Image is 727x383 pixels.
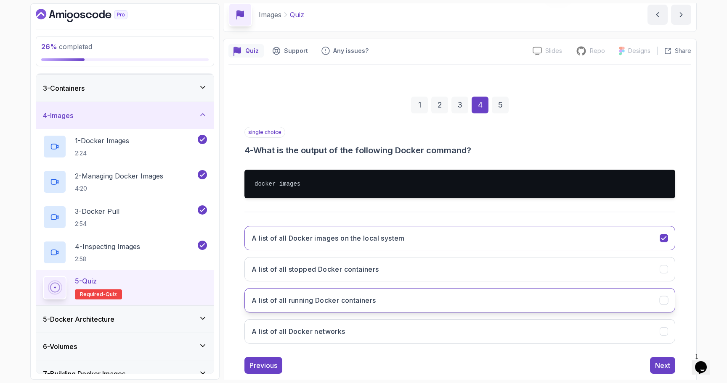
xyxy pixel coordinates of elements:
[655,360,670,370] div: Next
[43,83,85,93] h3: 3 - Containers
[316,44,374,58] button: Feedback button
[36,306,214,333] button: 5-Docker Architecture
[75,171,163,181] p: 2 - Managing Docker Images
[43,170,207,194] button: 2-Managing Docker Images4:20
[36,9,147,22] a: Dashboard
[228,44,264,58] button: quiz button
[36,333,214,360] button: 6-Volumes
[244,257,675,281] button: A list of all stopped Docker containers
[333,47,369,55] p: Any issues?
[106,291,117,298] span: quiz
[411,97,428,113] div: 1
[290,10,304,20] p: Quiz
[267,44,313,58] button: Support button
[43,369,125,379] h3: 7 - Building Docker Images
[492,97,509,113] div: 5
[252,326,345,336] h3: A list of all Docker networks
[75,241,140,252] p: 4 - Inspecting Images
[43,110,73,121] h3: 4 - Images
[36,75,214,102] button: 3-Containers
[75,136,129,146] p: 1 - Docker Images
[75,184,163,193] p: 4:20
[80,291,106,298] span: Required-
[244,127,285,138] p: single choice
[43,205,207,229] button: 3-Docker Pull2:54
[75,220,119,228] p: 2:54
[43,276,207,299] button: 5-QuizRequired-quiz
[259,10,281,20] p: Images
[252,264,379,274] h3: A list of all stopped Docker containers
[628,47,650,55] p: Designs
[451,97,468,113] div: 3
[244,357,282,374] button: Previous
[43,241,207,264] button: 4-Inspecting Images2:58
[244,170,675,198] pre: docker images
[650,357,675,374] button: Next
[252,233,405,243] h3: A list of all Docker images on the local system
[75,276,97,286] p: 5 - Quiz
[675,47,691,55] p: Share
[249,360,277,370] div: Previous
[43,135,207,158] button: 1-Docker Images2:24
[252,295,376,305] h3: A list of all running Docker containers
[647,5,668,25] button: previous content
[75,149,129,157] p: 2:24
[43,314,114,324] h3: 5 - Docker Architecture
[590,47,605,55] p: Repo
[36,102,214,129] button: 4-Images
[75,255,140,263] p: 2:58
[284,47,308,55] p: Support
[244,144,675,156] h3: 4 - What is the output of the following Docker command?
[472,97,488,113] div: 4
[671,5,691,25] button: next content
[41,42,92,51] span: completed
[41,42,57,51] span: 26 %
[244,319,675,344] button: A list of all Docker networks
[245,47,259,55] p: Quiz
[545,47,562,55] p: Slides
[431,97,448,113] div: 2
[75,206,119,216] p: 3 - Docker Pull
[244,288,675,312] button: A list of all running Docker containers
[244,226,675,250] button: A list of all Docker images on the local system
[43,341,77,352] h3: 6 - Volumes
[692,349,719,375] iframe: chat widget
[657,47,691,55] button: Share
